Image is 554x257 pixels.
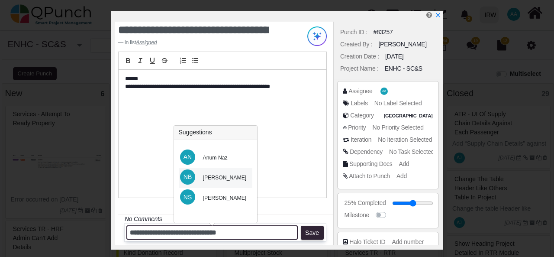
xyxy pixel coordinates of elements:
div: Labels [351,99,368,108]
div: Creation Date : [340,52,379,61]
div: Category [350,111,374,120]
div: Halo Ticket ID [349,237,385,247]
span: Add [399,160,409,167]
i: No Comments [125,215,162,222]
span: Add [396,172,407,179]
footer: in list [118,39,290,46]
span: Nabiha Batool [180,169,195,185]
div: #83257 [374,28,393,37]
i: Edit Punch [426,12,432,18]
span: Nadeem Sheikh [180,189,195,205]
span: AN [184,154,192,160]
u: Assigned [136,39,157,46]
img: Try writing with AI [307,26,327,46]
div: Created By : [340,40,372,49]
span: Pakistan [382,112,435,120]
div: [PERSON_NAME] [378,40,427,49]
div: ENHC - SC&S [385,64,422,73]
div: 25% Completed [345,198,386,208]
span: No Priority Selected [373,124,424,131]
div: Iteration [351,135,371,144]
span: Add number [392,238,423,245]
span: Anum Naz [180,150,195,165]
div: Milestone [345,211,369,220]
button: Save [301,226,324,240]
div: Project Name : [340,64,379,73]
div: [PERSON_NAME] [203,174,247,182]
span: NS [184,194,192,200]
div: [DATE] [385,52,403,61]
span: AA [382,90,386,93]
div: Punch ID : [340,28,367,37]
span: NB [184,174,192,180]
span: No Iteration Selected [378,136,432,143]
a: x [435,12,441,19]
cite: Source Title [136,39,157,46]
div: Anum Naz [203,154,228,162]
div: Assignee [348,87,372,96]
div: Attach to Punch [349,172,390,181]
div: Supporting Docs [349,159,392,169]
svg: x [435,12,441,18]
div: Priority [348,123,366,132]
div: [PERSON_NAME] [203,194,247,202]
span: No Label Selected [374,100,422,107]
div: Dependency [350,147,383,156]
h3: Suggestions [174,126,257,140]
span: No Task Selected [389,148,434,155]
span: Ahad Ahmed Taji [380,88,388,95]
